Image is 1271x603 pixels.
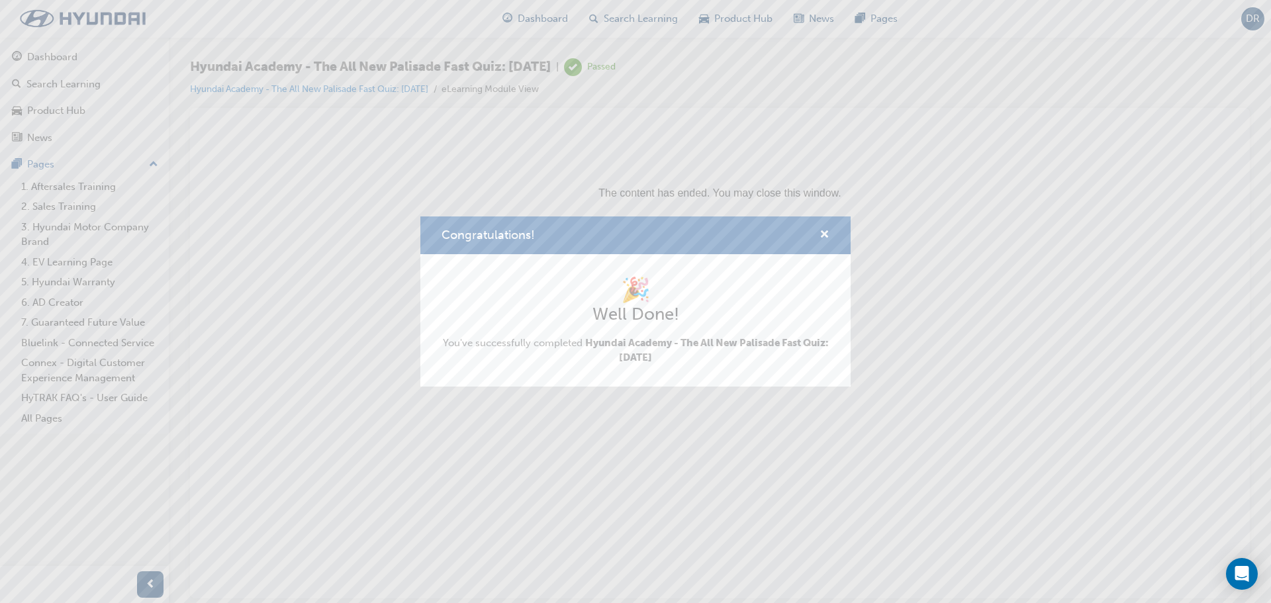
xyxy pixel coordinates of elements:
[820,230,829,242] span: cross-icon
[442,275,829,304] h1: 🎉
[442,228,535,242] span: Congratulations!
[420,216,851,387] div: Congratulations!
[585,337,829,364] span: Hyundai Academy - The All New Palisade Fast Quiz: [DATE]
[442,304,829,325] h2: Well Done!
[5,11,1033,70] p: The content has ended. You may close this window.
[820,227,829,244] button: cross-icon
[442,336,829,365] span: You've successfully completed
[1226,558,1258,590] div: Open Intercom Messenger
